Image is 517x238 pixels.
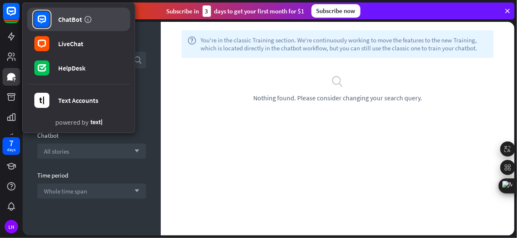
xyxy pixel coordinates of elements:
[311,4,360,18] div: Subscribe now
[44,187,87,195] span: Whole time span
[44,147,69,155] span: All stories
[7,147,15,153] div: days
[332,75,344,87] i: search
[253,94,422,102] span: Nothing found. Please consider changing your search query.
[130,149,139,154] i: arrow_down
[37,131,146,139] div: Chatbot
[201,36,488,52] span: You're in the classic Training section. We're continuously working to move the features to the ne...
[7,3,32,29] button: Open LiveChat chat widget
[5,220,18,233] div: LH
[203,5,211,17] div: 3
[3,137,20,155] a: 7 days
[167,5,305,17] div: Subscribe in days to get your first month for $1
[37,171,146,179] div: Time period
[9,139,13,147] div: 7
[130,188,139,194] i: arrow_down
[188,36,196,52] i: help
[134,56,142,64] i: search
